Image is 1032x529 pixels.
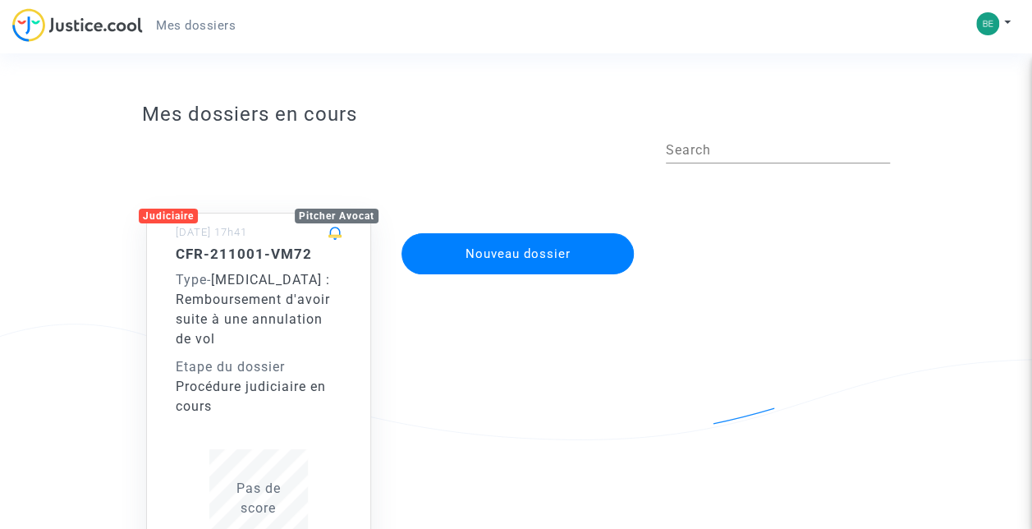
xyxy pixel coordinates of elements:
[139,209,198,223] div: Judiciaire
[236,481,281,516] span: Pas de score
[176,272,330,347] span: [MEDICAL_DATA] : Remboursement d'avoir suite à une annulation de vol
[295,209,378,223] div: Pitcher Avocat
[976,12,999,35] img: d86edc32d59ca7db977b70e30c39380e
[176,272,207,287] span: Type
[176,226,247,238] small: [DATE] 17h41
[156,18,236,33] span: Mes dossiers
[176,377,342,416] div: Procédure judiciaire en cours
[400,223,636,238] a: Nouveau dossier
[143,13,249,38] a: Mes dossiers
[12,8,143,42] img: jc-logo.svg
[401,233,635,274] button: Nouveau dossier
[142,103,890,126] h3: Mes dossiers en cours
[176,272,211,287] span: -
[176,246,342,262] h5: CFR-211001-VM72
[176,357,342,377] div: Etape du dossier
